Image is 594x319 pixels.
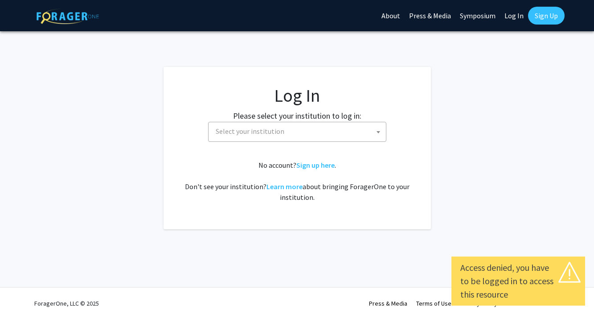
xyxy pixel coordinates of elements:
a: Terms of Use [416,299,451,307]
span: Select your institution [212,122,386,141]
h1: Log In [181,85,413,106]
a: Sign Up [528,7,565,25]
div: ForagerOne, LLC © 2025 [34,288,99,319]
img: ForagerOne Logo [37,8,99,24]
a: Press & Media [369,299,407,307]
div: No account? . Don't see your institution? about bringing ForagerOne to your institution. [181,160,413,203]
a: Learn more about bringing ForagerOne to your institution [266,182,303,191]
label: Please select your institution to log in: [233,110,361,122]
div: Access denied, you have to be logged in to access this resource [460,261,576,301]
a: Sign up here [296,161,335,170]
span: Select your institution [208,122,386,142]
span: Select your institution [216,127,284,136]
